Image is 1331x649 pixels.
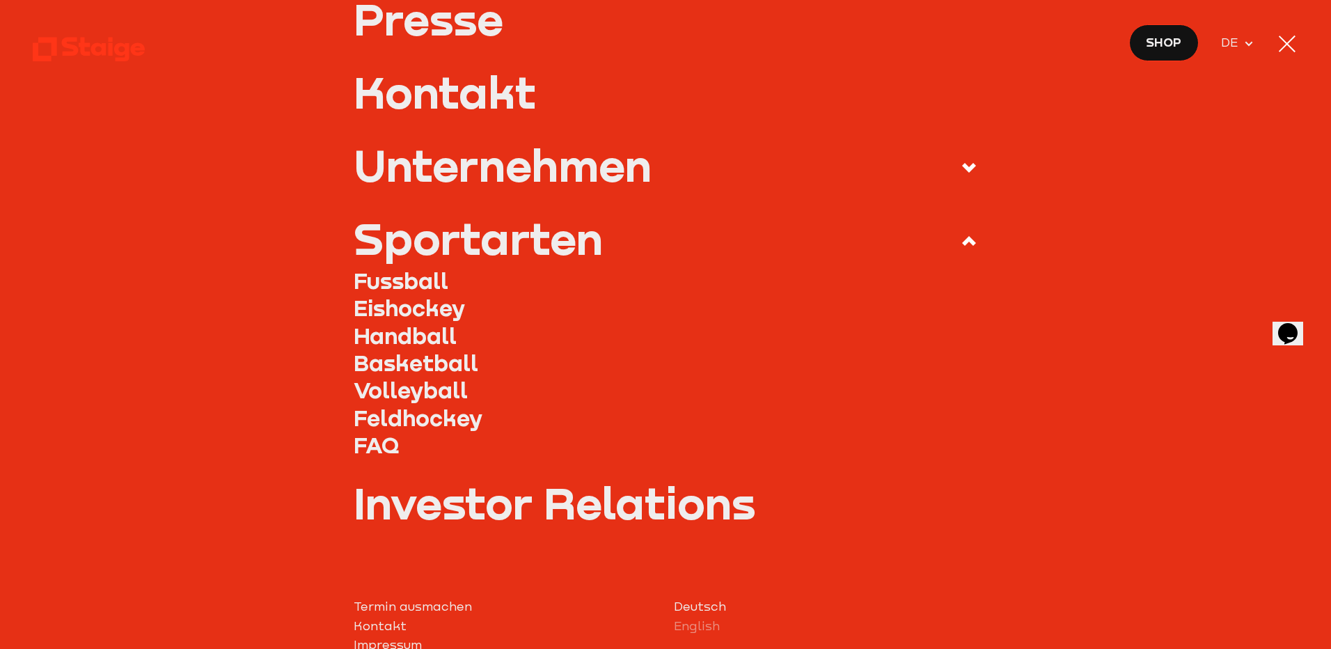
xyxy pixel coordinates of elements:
[354,617,658,636] a: Kontakt
[354,322,978,349] a: Handball
[354,349,978,376] a: Basketball
[1273,304,1317,345] iframe: chat widget
[354,70,978,114] a: Kontakt
[354,143,652,187] div: Unternehmen
[354,431,978,458] a: FAQ
[1129,24,1199,61] a: Shop
[674,597,978,617] a: Deutsch
[354,480,978,524] a: Investor Relations
[1146,33,1181,52] span: Shop
[1221,33,1243,53] span: DE
[354,404,978,431] a: Feldhockey
[354,216,603,260] div: Sportarten
[354,597,658,617] a: Termin ausmachen
[354,376,978,403] a: Volleyball
[354,267,978,294] a: Fussball
[354,294,978,321] a: Eishockey
[674,617,978,636] a: English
